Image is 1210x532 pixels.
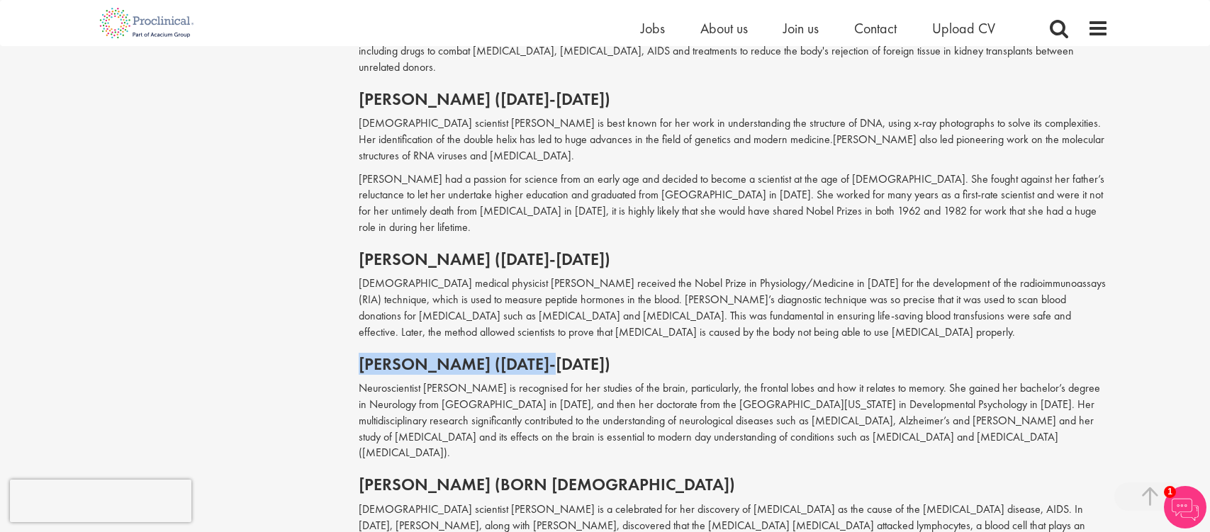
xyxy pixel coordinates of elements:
h2: [PERSON_NAME] ([DATE]-[DATE]) [359,250,1109,268]
a: Join us [783,19,819,38]
h2: [PERSON_NAME] (born [DEMOGRAPHIC_DATA]) [359,475,1109,494]
iframe: reCAPTCHA [10,480,191,522]
a: Contact [854,19,897,38]
a: About us [700,19,748,38]
p: [DEMOGRAPHIC_DATA] medical physicist [PERSON_NAME] received the Nobel Prize in Physiology/Medicin... [359,276,1109,340]
h2: [PERSON_NAME] ([DATE]-[DATE]) [359,90,1109,108]
span: [PERSON_NAME] also led pioneering work on the molecular structures of RNA viruses and [MEDICAL_DA... [359,132,1104,163]
a: Jobs [641,19,665,38]
p: [PERSON_NAME] had a passion for science from an early age and decided to become a scientist at th... [359,171,1109,236]
span: 1 [1164,486,1176,498]
img: Chatbot [1164,486,1206,528]
p: [DEMOGRAPHIC_DATA] scientist [PERSON_NAME] is best known for her work in understanding the struct... [359,115,1109,164]
p: Neuroscientist [PERSON_NAME] is recognised for her studies of the brain, particularly, the fronta... [359,380,1109,461]
h2: [PERSON_NAME] ([DATE]-[DATE]) [359,355,1109,373]
a: Upload CV [932,19,995,38]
